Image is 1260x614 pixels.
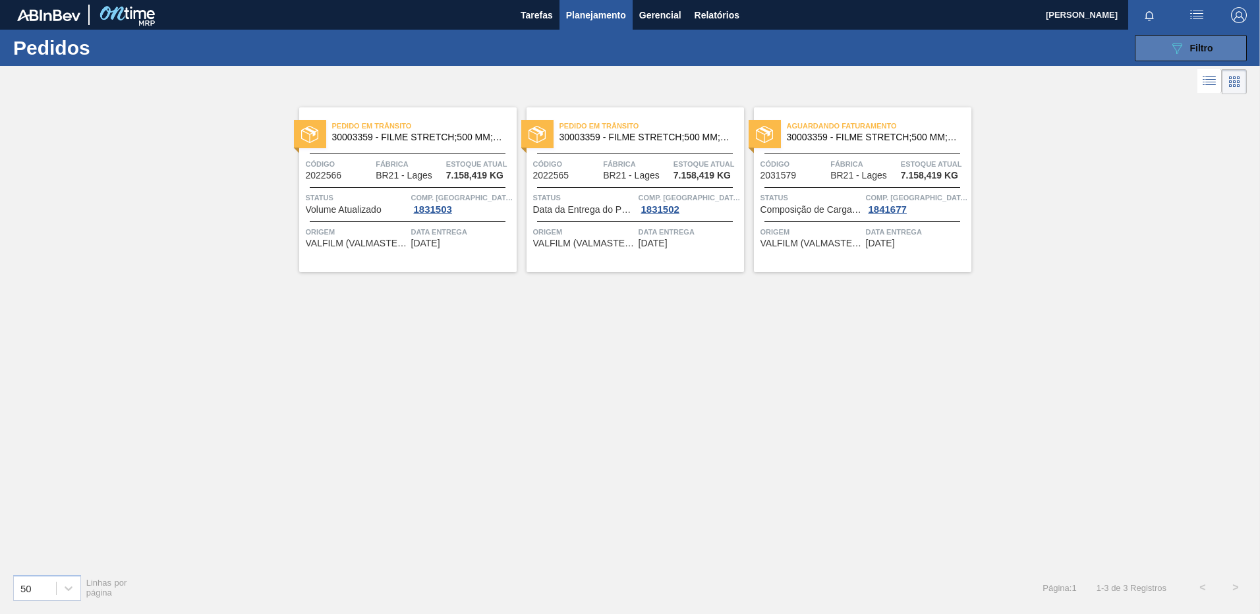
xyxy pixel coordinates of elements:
[866,204,909,215] div: 1841677
[306,157,373,171] span: Código
[830,171,887,181] span: BR21 - Lages
[306,205,382,215] span: Volume Atualizado
[446,171,503,181] span: 7.158,419 KG
[376,171,432,181] span: BR21 - Lages
[760,191,863,204] span: Status
[533,157,600,171] span: Código
[744,107,971,272] a: statusAguardando Faturamento30003359 - FILME STRETCH;500 MM;27 MICRA;;Código2031579FábricaBR21 - ...
[760,205,863,215] span: Composição de Carga Aceita
[332,119,517,132] span: Pedido em Trânsito
[411,225,513,238] span: Data entrega
[639,191,741,215] a: Comp. [GEOGRAPHIC_DATA]1831502
[529,126,546,143] img: status
[559,132,733,142] span: 30003359 - FILME STRETCH;500 MM;27 MICRA;;
[306,225,408,238] span: Origem
[1231,7,1247,23] img: Logout
[1189,7,1205,23] img: userActions
[760,225,863,238] span: Origem
[301,126,318,143] img: status
[306,191,408,204] span: Status
[787,119,971,132] span: Aguardando Faturamento
[639,7,681,23] span: Gerencial
[411,204,455,215] div: 1831503
[866,225,968,238] span: Data entrega
[289,107,517,272] a: statusPedido em Trânsito30003359 - FILME STRETCH;500 MM;27 MICRA;;Código2022566FábricaBR21 - Lage...
[411,238,440,248] span: 16/10/2025
[566,7,626,23] span: Planejamento
[1097,583,1166,593] span: 1 - 3 de 3 Registros
[306,238,408,248] span: VALFILM (VALMASTER) - MANAUS (AM)
[1222,69,1247,94] div: Visão em Cards
[639,238,668,248] span: 24/10/2025
[1197,69,1222,94] div: Visão em Lista
[760,157,828,171] span: Código
[411,191,513,215] a: Comp. [GEOGRAPHIC_DATA]1831503
[639,204,682,215] div: 1831502
[533,171,569,181] span: 2022565
[695,7,739,23] span: Relatórios
[901,157,968,171] span: Estoque atual
[760,238,863,248] span: VALFILM (VALMASTER) - MANAUS (AM)
[866,238,895,248] span: 14/11/2025
[1135,35,1247,61] button: Filtro
[376,157,443,171] span: Fábrica
[17,9,80,21] img: TNhmsLtSVTkK8tSr43FrP2fwEKptu5GPRR3wAAAABJRU5ErkJggg==
[673,171,731,181] span: 7.158,419 KG
[760,171,797,181] span: 2031579
[533,238,635,248] span: VALFILM (VALMASTER) - MANAUS (AM)
[446,157,513,171] span: Estoque atual
[411,191,513,204] span: Comp. Carga
[866,191,968,215] a: Comp. [GEOGRAPHIC_DATA]1841677
[1186,571,1219,604] button: <
[673,157,741,171] span: Estoque atual
[603,171,660,181] span: BR21 - Lages
[306,171,342,181] span: 2022566
[332,132,506,142] span: 30003359 - FILME STRETCH;500 MM;27 MICRA;;
[603,157,670,171] span: Fábrica
[517,107,744,272] a: statusPedido em Trânsito30003359 - FILME STRETCH;500 MM;27 MICRA;;Código2022565FábricaBR21 - Lage...
[521,7,553,23] span: Tarefas
[830,157,898,171] span: Fábrica
[756,126,773,143] img: status
[639,191,741,204] span: Comp. Carga
[866,191,968,204] span: Comp. Carga
[533,205,635,215] span: Data da Entrega do Pedido Atrasada
[559,119,744,132] span: Pedido em Trânsito
[1043,583,1076,593] span: Página : 1
[1219,571,1252,604] button: >
[533,191,635,204] span: Status
[1190,43,1213,53] span: Filtro
[533,225,635,238] span: Origem
[13,40,210,55] h1: Pedidos
[20,582,32,594] div: 50
[86,578,127,598] span: Linhas por página
[1128,6,1170,24] button: Notificações
[901,171,958,181] span: 7.158,419 KG
[787,132,961,142] span: 30003359 - FILME STRETCH;500 MM;27 MICRA;;
[639,225,741,238] span: Data entrega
